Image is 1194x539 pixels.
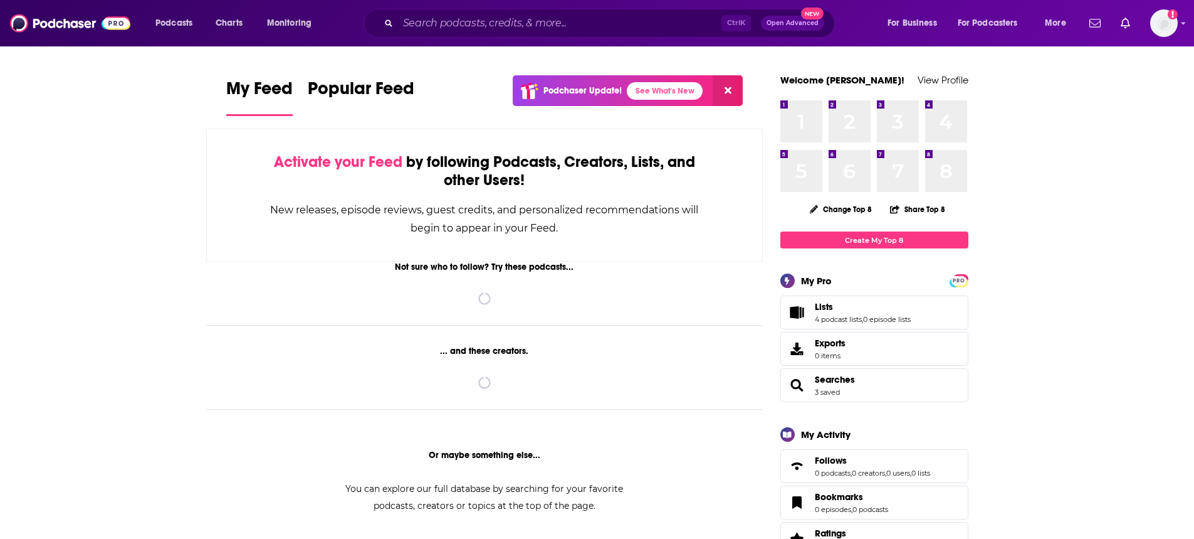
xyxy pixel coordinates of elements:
[270,201,700,237] div: New releases, episode reviews, guest credits, and personalized recommendations will begin to appe...
[780,296,968,329] span: Lists
[780,232,968,248] a: Create My Top 8
[207,13,250,33] a: Charts
[815,351,846,360] span: 0 items
[10,11,130,35] img: Podchaser - Follow, Share and Rate Podcasts
[330,481,639,515] div: You can explore our full database by searching for your favorite podcasts, creators or topics at ...
[216,14,243,32] span: Charts
[1045,14,1066,32] span: More
[815,374,855,385] a: Searches
[815,315,862,324] a: 4 podcast lists
[375,9,847,38] div: Search podcasts, credits, & more...
[226,78,293,107] span: My Feed
[767,20,819,26] span: Open Advanced
[862,315,863,324] span: ,
[815,338,846,349] span: Exports
[851,505,852,514] span: ,
[155,14,192,32] span: Podcasts
[267,14,312,32] span: Monitoring
[911,469,930,478] a: 0 lists
[885,469,886,478] span: ,
[801,275,832,287] div: My Pro
[815,469,851,478] a: 0 podcasts
[785,340,810,358] span: Exports
[780,332,968,366] a: Exports
[785,494,810,511] a: Bookmarks
[951,276,966,286] span: PRO
[780,74,904,86] a: Welcome [PERSON_NAME]!
[863,315,911,324] a: 0 episode lists
[815,528,888,539] a: Ratings
[627,82,703,100] a: See What's New
[888,14,937,32] span: For Business
[270,153,700,189] div: by following Podcasts, Creators, Lists, and other Users!
[852,469,885,478] a: 0 creators
[785,376,810,394] a: Searches
[815,491,888,503] a: Bookmarks
[206,262,763,272] div: Not sure who to follow? Try these podcasts...
[785,304,810,321] a: Lists
[879,13,953,33] button: open menu
[780,486,968,520] span: Bookmarks
[815,388,840,397] a: 3 saved
[801,429,851,440] div: My Activity
[886,469,910,478] a: 0 users
[815,301,911,312] a: Lists
[815,528,846,539] span: Ratings
[206,450,763,461] div: Or maybe something else...
[815,505,851,514] a: 0 episodes
[815,455,847,466] span: Follows
[802,201,880,217] button: Change Top 8
[308,78,414,107] span: Popular Feed
[780,449,968,483] span: Follows
[815,455,930,466] a: Follows
[274,152,402,171] span: Activate your Feed
[1084,13,1106,34] a: Show notifications dropdown
[951,275,966,285] a: PRO
[721,15,751,31] span: Ctrl K
[147,13,209,33] button: open menu
[958,14,1018,32] span: For Podcasters
[1150,9,1178,37] button: Show profile menu
[258,13,328,33] button: open menu
[226,78,293,116] a: My Feed
[950,13,1036,33] button: open menu
[910,469,911,478] span: ,
[851,469,852,478] span: ,
[785,457,810,475] a: Follows
[889,197,946,221] button: Share Top 8
[206,346,763,356] div: ... and these creators.
[398,13,721,33] input: Search podcasts, credits, & more...
[801,8,824,19] span: New
[918,74,968,86] a: View Profile
[1150,9,1178,37] img: User Profile
[1036,13,1082,33] button: open menu
[815,491,863,503] span: Bookmarks
[1168,9,1178,19] svg: Add a profile image
[761,16,824,31] button: Open AdvancedNew
[1150,9,1178,37] span: Logged in as RiverheadPublicity
[543,85,622,96] p: Podchaser Update!
[1116,13,1135,34] a: Show notifications dropdown
[780,368,968,402] span: Searches
[852,505,888,514] a: 0 podcasts
[815,301,833,312] span: Lists
[308,78,414,116] a: Popular Feed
